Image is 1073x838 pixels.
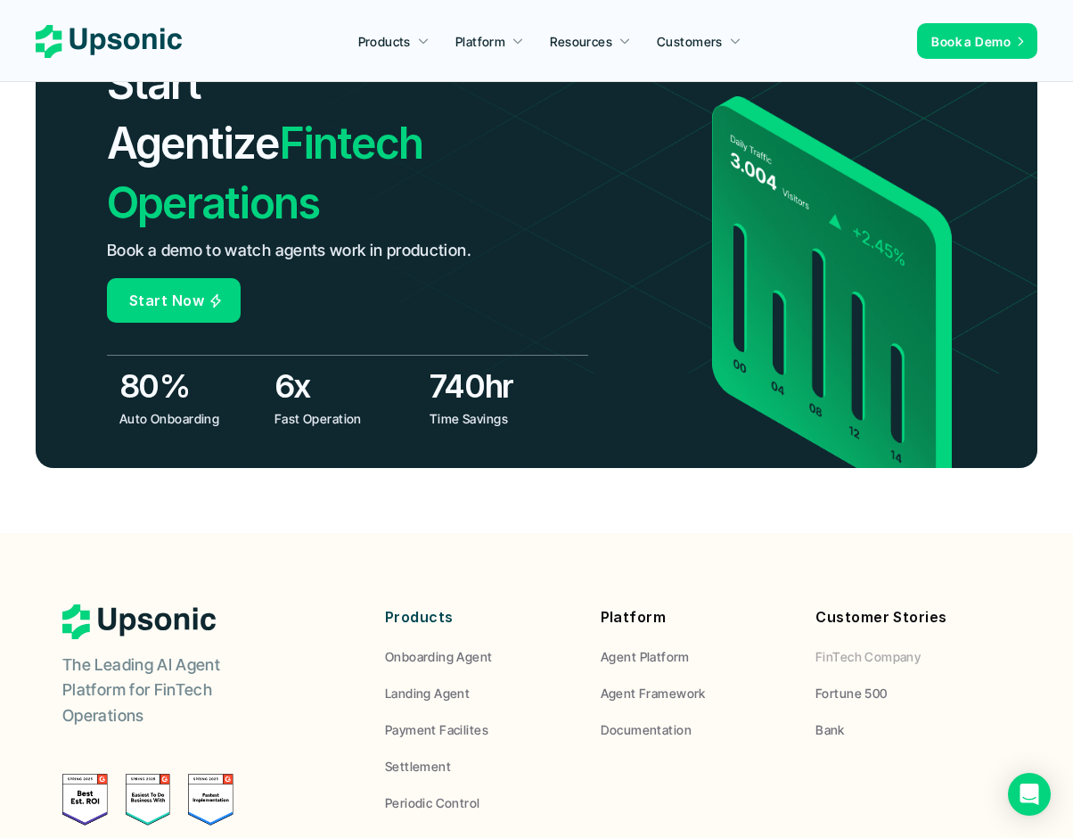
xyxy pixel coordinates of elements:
[385,684,574,702] a: Landing Agent
[601,720,790,739] a: Documentation
[274,409,416,428] p: Fast Operation
[1008,773,1051,816] div: Open Intercom Messenger
[931,32,1011,51] p: Book a Demo
[815,684,888,702] p: Fortune 500
[385,720,488,739] p: Payment Facilites
[601,604,790,630] p: Platform
[385,720,574,739] a: Payment Facilites
[385,793,574,812] a: Periodic Control
[815,720,845,739] p: Bank
[385,793,480,812] p: Periodic Control
[550,32,612,51] p: Resources
[129,288,204,314] p: Start Now
[385,757,574,776] a: Settlement
[430,409,571,428] p: Time Savings
[385,757,451,776] p: Settlement
[62,653,285,729] p: The Leading AI Agent Platform for FinTech Operations
[601,647,690,666] p: Agent Platform
[119,409,261,428] p: Auto Onboarding
[601,684,706,702] p: Agent Framework
[358,32,411,51] p: Products
[385,604,574,630] p: Products
[601,720,692,739] p: Documentation
[917,23,1037,59] a: Book a Demo
[657,32,723,51] p: Customers
[107,238,471,264] p: Book a demo to watch agents work in production.
[385,647,493,666] p: Onboarding Agent
[455,32,505,51] p: Platform
[348,25,440,57] a: Products
[385,647,574,666] a: Onboarding Agent
[815,647,921,666] p: FinTech Company
[385,684,470,702] p: Landing Agent
[815,604,1004,630] p: Customer Stories
[274,364,421,408] h3: 6x
[107,53,492,234] h2: Fintech Operations
[430,364,576,408] h3: 740hr
[119,364,266,408] h3: 80%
